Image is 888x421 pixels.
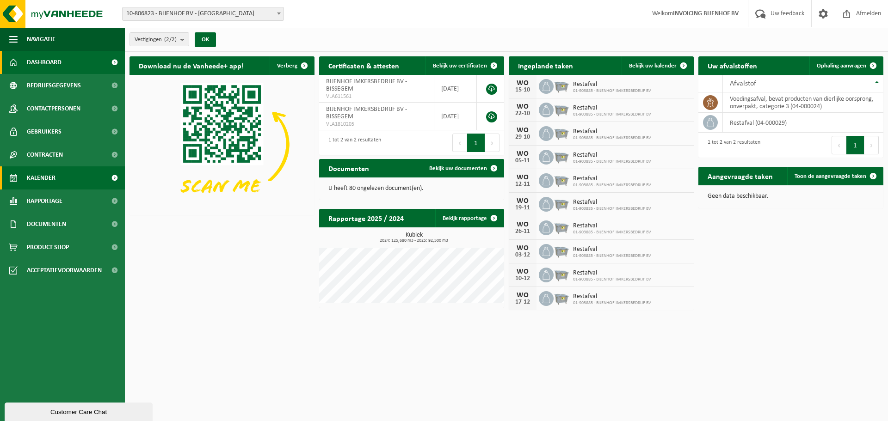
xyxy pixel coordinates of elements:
div: 10-12 [513,275,532,282]
img: WB-2500-GAL-GY-01 [554,219,569,235]
p: Geen data beschikbaar. [708,193,874,200]
span: 01-903885 - BIJENHOF IMKERSBEDRIJF BV [573,183,651,188]
span: 01-903885 - BIJENHOF IMKERSBEDRIJF BV [573,159,651,165]
strong: INVOICING BIJENHOF BV [673,10,739,17]
div: WO [513,103,532,110]
div: WO [513,197,532,205]
div: WO [513,244,532,252]
span: Bekijk uw kalender [629,63,677,69]
span: Contracten [27,143,63,166]
span: Ophaling aanvragen [817,63,866,69]
span: Vestigingen [135,33,177,47]
div: WO [513,292,532,299]
span: Restafval [573,128,651,135]
img: WB-2500-GAL-GY-01 [554,172,569,188]
span: Restafval [573,152,651,159]
a: Ophaling aanvragen [809,56,882,75]
div: 15-10 [513,87,532,93]
span: Contactpersonen [27,97,80,120]
span: Documenten [27,213,66,236]
td: restafval (04-000029) [723,113,883,133]
img: WB-2500-GAL-GY-01 [554,290,569,305]
span: 01-903885 - BIJENHOF IMKERSBEDRIJF BV [573,253,651,259]
button: Next [485,134,499,152]
img: WB-2500-GAL-GY-01 [554,125,569,140]
button: 1 [467,134,485,152]
img: Download de VHEPlus App [129,75,314,214]
span: Gebruikers [27,120,62,143]
button: 1 [846,136,864,154]
h3: Kubiek [324,232,504,243]
span: 01-903885 - BIJENHOF IMKERSBEDRIJF BV [573,300,651,306]
span: 01-903885 - BIJENHOF IMKERSBEDRIJF BV [573,112,651,117]
button: Next [864,136,879,154]
span: 01-903885 - BIJENHOF IMKERSBEDRIJF BV [573,230,651,235]
h2: Aangevraagde taken [698,167,782,185]
button: Vestigingen(2/2) [129,32,189,46]
span: Restafval [573,81,651,88]
div: 12-11 [513,181,532,188]
a: Bekijk uw documenten [422,159,503,177]
a: Bekijk uw kalender [622,56,693,75]
div: 03-12 [513,252,532,258]
div: 1 tot 2 van 2 resultaten [703,135,760,155]
span: BIJENHOF IMKERSBEDRIJF BV - BISSEGEM [326,78,407,92]
img: WB-2500-GAL-GY-01 [554,78,569,93]
span: 10-806823 - BIJENHOF BV - BISSEGEM [122,7,284,21]
span: VLA611561 [326,93,427,100]
h2: Download nu de Vanheede+ app! [129,56,253,74]
img: WB-2500-GAL-GY-01 [554,148,569,164]
div: WO [513,221,532,228]
span: Navigatie [27,28,55,51]
span: BIJENHOF IMKERSBEDRIJF BV - BISSEGEM [326,106,407,120]
span: Restafval [573,175,651,183]
div: 17-12 [513,299,532,305]
span: Restafval [573,104,651,112]
div: WO [513,79,532,87]
span: 01-903885 - BIJENHOF IMKERSBEDRIJF BV [573,88,651,94]
div: 22-10 [513,110,532,117]
iframe: chat widget [5,401,154,421]
span: Acceptatievoorwaarden [27,259,102,282]
p: U heeft 80 ongelezen document(en). [328,185,495,192]
div: 05-11 [513,158,532,164]
span: Restafval [573,222,651,230]
a: Toon de aangevraagde taken [787,167,882,185]
span: Bekijk uw documenten [429,165,487,171]
span: 10-806823 - BIJENHOF BV - BISSEGEM [123,7,284,20]
img: WB-2500-GAL-GY-01 [554,266,569,282]
h2: Documenten [319,159,378,177]
span: Restafval [573,199,651,206]
div: WO [513,268,532,275]
span: Rapportage [27,189,62,213]
button: OK [195,32,216,47]
div: 19-11 [513,205,532,211]
h2: Ingeplande taken [509,56,582,74]
div: 1 tot 2 van 2 resultaten [324,133,381,153]
span: Verberg [277,63,297,69]
img: WB-2500-GAL-GY-01 [554,195,569,211]
div: WO [513,174,532,181]
a: Bekijk uw certificaten [425,56,503,75]
span: VLA1810205 [326,121,427,128]
h2: Uw afvalstoffen [698,56,766,74]
td: [DATE] [434,75,477,103]
div: 26-11 [513,228,532,235]
div: 29-10 [513,134,532,140]
span: Afvalstof [730,80,756,87]
span: Restafval [573,246,651,253]
div: WO [513,127,532,134]
button: Previous [452,134,467,152]
h2: Certificaten & attesten [319,56,408,74]
span: Dashboard [27,51,62,74]
span: 01-903885 - BIJENHOF IMKERSBEDRIJF BV [573,206,651,212]
span: Bekijk uw certificaten [433,63,487,69]
div: WO [513,150,532,158]
span: Product Shop [27,236,69,259]
h2: Rapportage 2025 / 2024 [319,209,413,227]
count: (2/2) [164,37,177,43]
button: Verberg [270,56,314,75]
td: voedingsafval, bevat producten van dierlijke oorsprong, onverpakt, categorie 3 (04-000024) [723,92,883,113]
span: 2024: 125,680 m3 - 2025: 92,500 m3 [324,238,504,243]
img: WB-2500-GAL-GY-01 [554,243,569,258]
